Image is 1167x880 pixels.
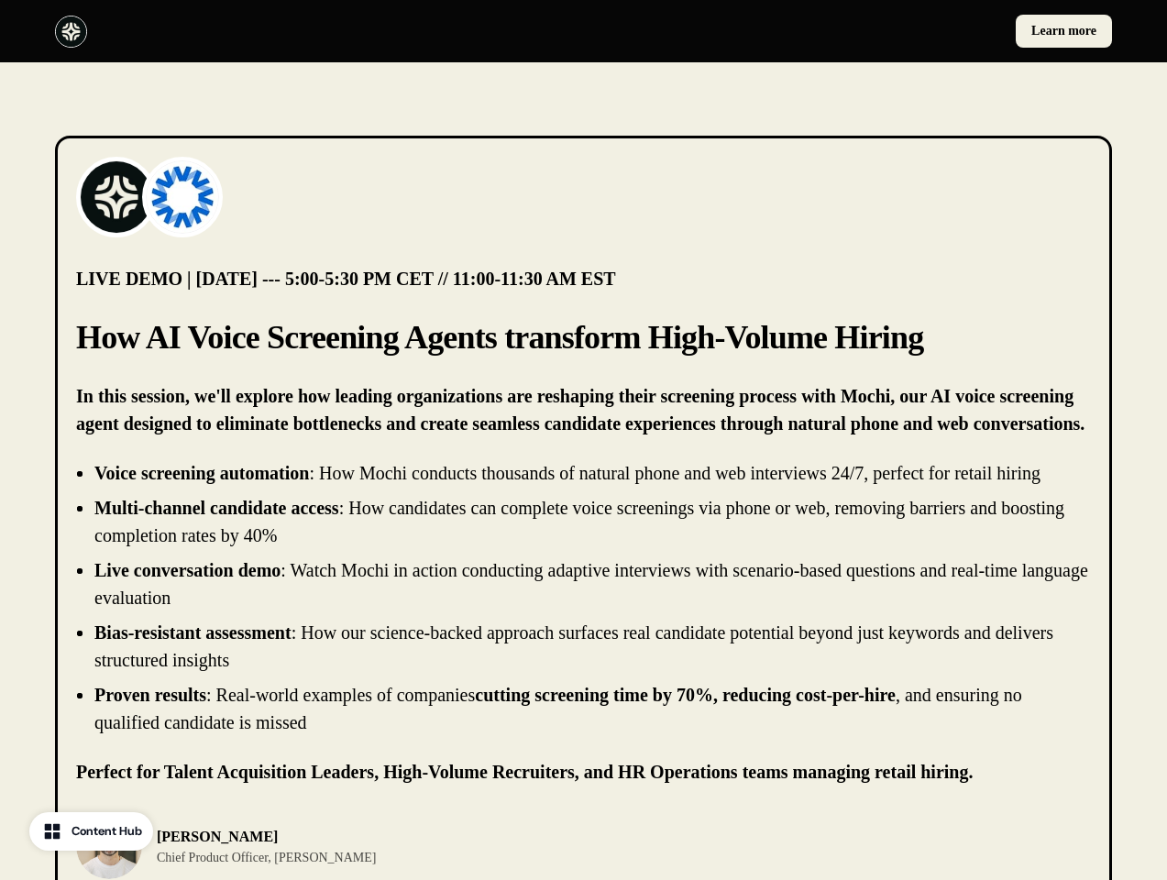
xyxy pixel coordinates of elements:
[94,498,1064,545] p: : How candidates can complete voice screenings via phone or web, removing barriers and boosting c...
[157,848,376,867] p: Chief Product Officer, [PERSON_NAME]
[475,685,896,705] strong: cutting screening time by 70%, reducing cost-per-hire
[94,560,281,580] strong: Live conversation demo
[76,762,973,782] strong: Perfect for Talent Acquisition Leaders, High-Volume Recruiters, and HR Operations teams managing ...
[157,826,376,848] p: [PERSON_NAME]
[76,269,616,289] strong: LIVE DEMO | [DATE] --- 5:00-5:30 PM CET // 11:00-11:30 AM EST
[94,560,1088,608] p: : Watch Mochi in action conducting adaptive interviews with scenario-based questions and real-tim...
[94,463,1040,483] p: : How Mochi conducts thousands of natural phone and web interviews 24/7, perfect for retail hiring
[29,812,153,851] button: Content Hub
[94,498,339,518] strong: Multi-channel candidate access
[94,622,292,643] strong: Bias-resistant assessment
[94,685,206,705] strong: Proven results
[1016,15,1112,48] a: Learn more
[76,386,1084,434] strong: In this session, we'll explore how leading organizations are reshaping their screening process wi...
[94,685,1022,732] p: : Real-world examples of companies , and ensuring no qualified candidate is missed
[76,314,1091,360] p: How AI Voice Screening Agents transform High-Volume Hiring
[94,463,309,483] strong: Voice screening automation
[94,622,1053,670] p: : How our science-backed approach surfaces real candidate potential beyond just keywords and deli...
[72,822,142,841] div: Content Hub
